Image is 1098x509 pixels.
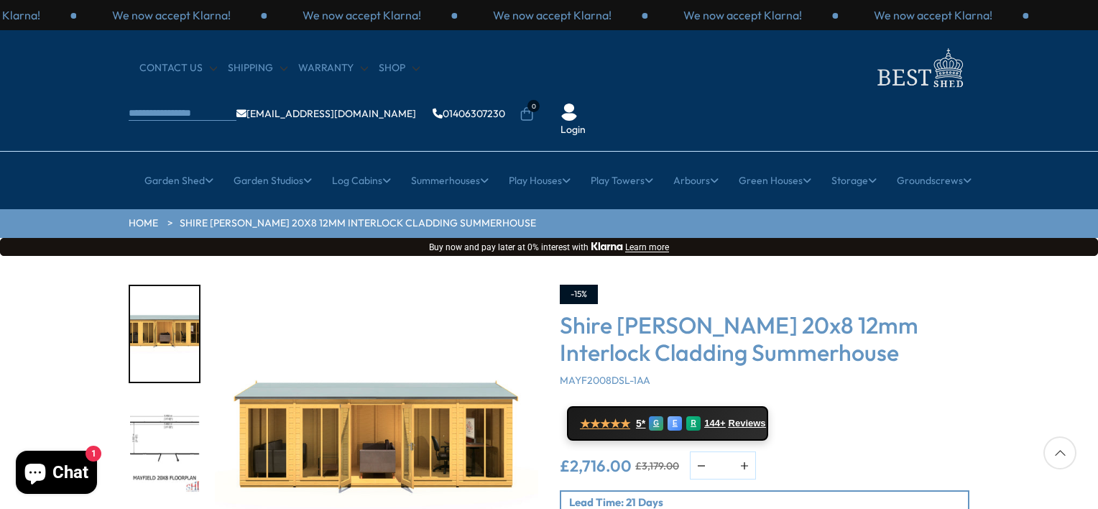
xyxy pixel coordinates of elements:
div: E [668,416,682,431]
span: ★★★★★ [580,417,630,431]
div: 2 / 3 [647,7,838,23]
span: 144+ [704,418,725,429]
div: 1 / 9 [129,285,200,383]
p: We now accept Klarna! [874,7,992,23]
div: 2 / 9 [129,398,200,496]
a: Shop [379,61,420,75]
a: Summerhouses [411,162,489,198]
div: 3 / 3 [267,7,457,23]
div: 3 / 3 [838,7,1028,23]
p: We now accept Klarna! [303,7,421,23]
span: Reviews [729,418,766,429]
a: Arbours [673,162,719,198]
a: [EMAIL_ADDRESS][DOMAIN_NAME] [236,109,416,119]
div: R [686,416,701,431]
a: Login [560,123,586,137]
h3: Shire [PERSON_NAME] 20x8 12mm Interlock Cladding Summerhouse [560,311,969,367]
a: Storage [831,162,877,198]
ins: £2,716.00 [560,458,632,474]
p: We now accept Klarna! [493,7,612,23]
a: Green Houses [739,162,811,198]
a: ★★★★★ 5* G E R 144+ Reviews [567,406,768,441]
a: Play Houses [509,162,571,198]
a: Shipping [228,61,287,75]
inbox-online-store-chat: Shopify online store chat [11,451,101,497]
img: logo [869,45,969,91]
div: G [649,416,663,431]
a: Shire [PERSON_NAME] 20x8 12mm Interlock Cladding Summerhouse [180,216,536,231]
div: -15% [560,285,598,304]
a: Log Cabins [332,162,391,198]
a: CONTACT US [139,61,217,75]
span: 0 [527,100,540,112]
p: We now accept Klarna! [683,7,802,23]
a: 0 [520,107,534,121]
a: Garden Studios [234,162,312,198]
a: Play Towers [591,162,653,198]
span: MAYF2008DSL-1AA [560,374,650,387]
img: Mayfield20x8FLOORPLAN_bc9b5451-2360-4105-843c-7cf97058b9b1_200x200.jpg [130,399,199,495]
a: Warranty [298,61,368,75]
p: We now accept Klarna! [112,7,231,23]
a: HOME [129,216,158,231]
a: Groundscrews [897,162,972,198]
div: 1 / 3 [457,7,647,23]
a: 01406307230 [433,109,505,119]
del: £3,179.00 [635,461,679,471]
img: Mayfield20x8000OPENdesk_5be62521-d14d-41e0-9f71-a07c026e7f67_200x200.jpg [130,286,199,382]
div: 2 / 3 [76,7,267,23]
img: User Icon [560,104,578,121]
a: Garden Shed [144,162,213,198]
